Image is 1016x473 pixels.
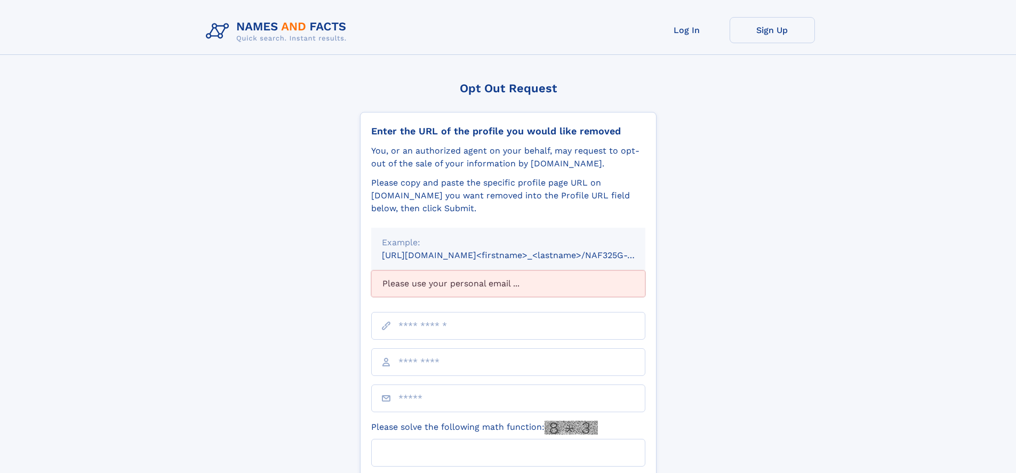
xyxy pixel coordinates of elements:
small: [URL][DOMAIN_NAME]<firstname>_<lastname>/NAF325G-xxxxxxxx [382,250,666,260]
div: Example: [382,236,635,249]
a: Log In [644,17,730,43]
div: Enter the URL of the profile you would like removed [371,125,645,137]
label: Please solve the following math function: [371,421,598,435]
div: Opt Out Request [360,82,657,95]
div: Please use your personal email ... [371,270,645,297]
div: You, or an authorized agent on your behalf, may request to opt-out of the sale of your informatio... [371,145,645,170]
a: Sign Up [730,17,815,43]
img: Logo Names and Facts [202,17,355,46]
div: Please copy and paste the specific profile page URL on [DOMAIN_NAME] you want removed into the Pr... [371,177,645,215]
